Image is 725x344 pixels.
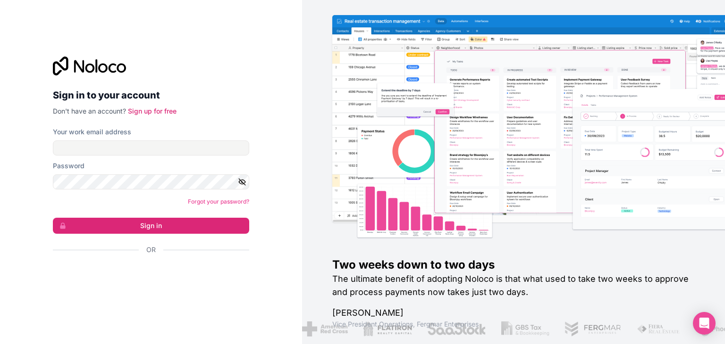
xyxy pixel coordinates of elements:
button: Sign in [53,218,249,234]
input: Password [53,174,249,189]
iframe: Sign in with Google Button [48,265,246,286]
h1: Vice President Operations , Fergmar Enterprises [332,319,695,329]
h2: The ultimate benefit of adopting Noloco is that what used to take two weeks to approve and proces... [332,272,695,299]
a: Sign up for free [128,107,177,115]
label: Your work email address [53,127,131,137]
h1: [PERSON_NAME] [332,306,695,319]
input: Email address [53,140,249,156]
label: Password [53,161,84,171]
div: Open Intercom Messenger [693,312,716,335]
h2: Sign in to your account [53,87,249,104]
a: Forgot your password? [188,198,249,205]
span: Don't have an account? [53,107,126,115]
h1: Two weeks down to two days [332,257,695,272]
img: /assets/american-red-cross-BAupjrZR.png [302,321,348,336]
span: Or [146,245,156,254]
